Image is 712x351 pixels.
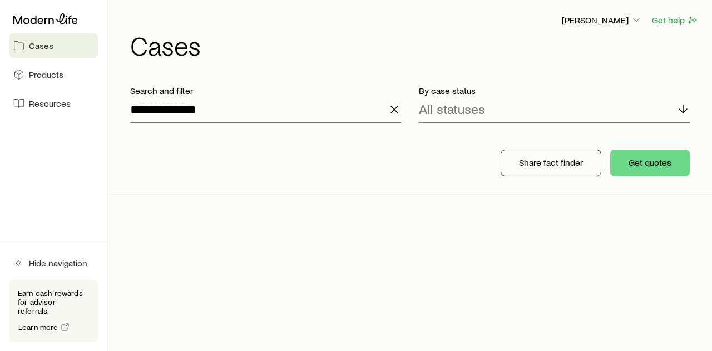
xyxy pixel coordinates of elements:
[419,85,690,96] p: By case status
[9,91,98,116] a: Resources
[9,251,98,275] button: Hide navigation
[9,280,98,342] div: Earn cash rewards for advisor referrals.Learn more
[130,85,401,96] p: Search and filter
[562,14,642,26] p: [PERSON_NAME]
[29,40,53,51] span: Cases
[501,150,601,176] button: Share fact finder
[519,157,583,168] p: Share fact finder
[561,14,642,27] button: [PERSON_NAME]
[18,289,89,315] p: Earn cash rewards for advisor referrals.
[419,101,485,117] p: All statuses
[9,62,98,87] a: Products
[9,33,98,58] a: Cases
[29,98,71,109] span: Resources
[29,258,87,269] span: Hide navigation
[651,14,699,27] button: Get help
[610,150,690,176] button: Get quotes
[29,69,63,80] span: Products
[18,323,58,331] span: Learn more
[130,32,699,58] h1: Cases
